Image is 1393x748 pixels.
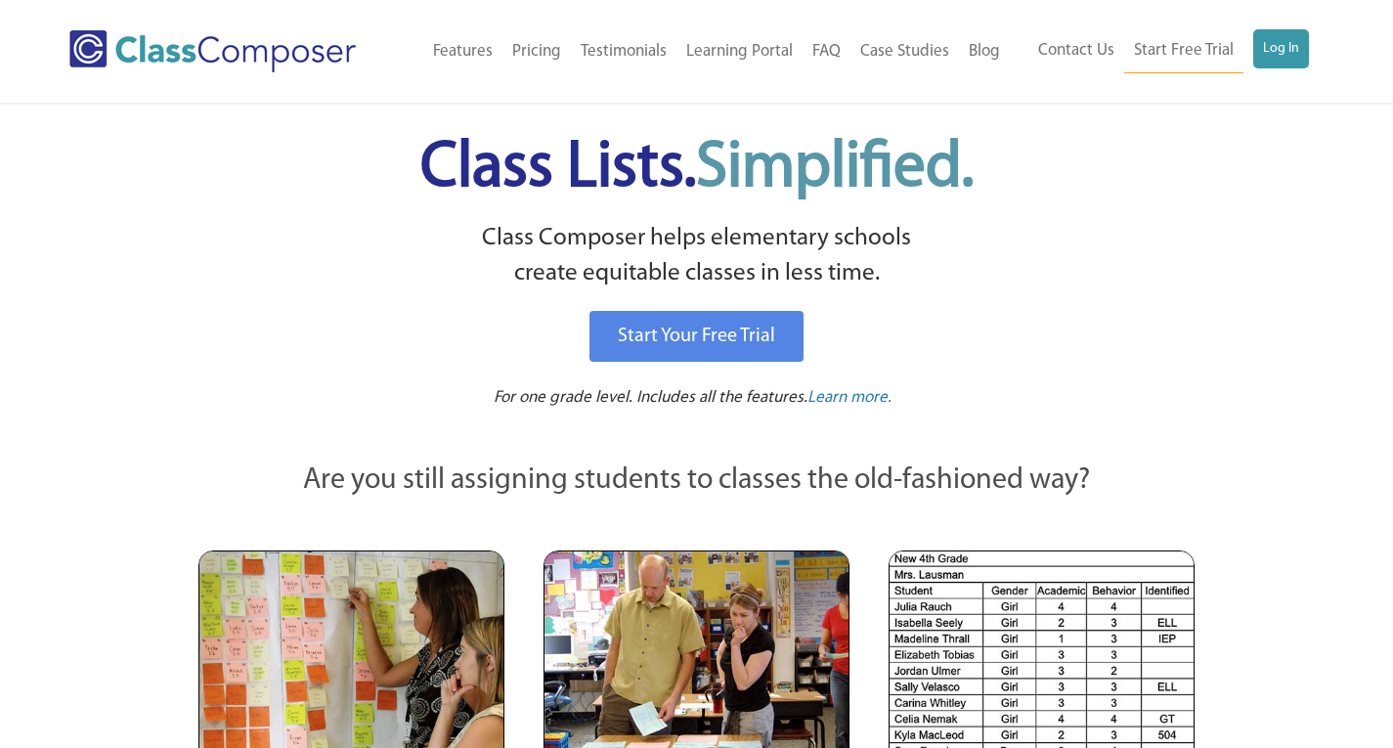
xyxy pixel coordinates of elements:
[850,30,959,73] a: Case Studies
[696,137,974,200] span: Simplified.
[1010,29,1309,73] nav: Header Menu
[807,389,892,406] span: Learn more.
[589,311,804,362] a: Start Your Free Trial
[676,30,803,73] a: Learning Portal
[1124,29,1243,73] a: Start Free Trial
[807,386,892,411] a: Learn more.
[502,30,571,73] a: Pricing
[803,30,850,73] a: FAQ
[69,30,356,72] img: Class Composer
[420,137,974,200] span: Class Lists.
[1028,29,1124,72] a: Contact Us
[398,30,1010,73] nav: Header Menu
[198,460,1196,503] p: Are you still assigning students to classes the old-fashioned way?
[196,221,1198,292] p: Class Composer helps elementary schools create equitable classes in less time.
[494,389,807,406] span: For one grade level. Includes all the features.
[959,30,1010,73] a: Blog
[1253,29,1309,68] a: Log In
[423,30,502,73] a: Features
[618,327,775,346] span: Start Your Free Trial
[571,30,676,73] a: Testimonials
